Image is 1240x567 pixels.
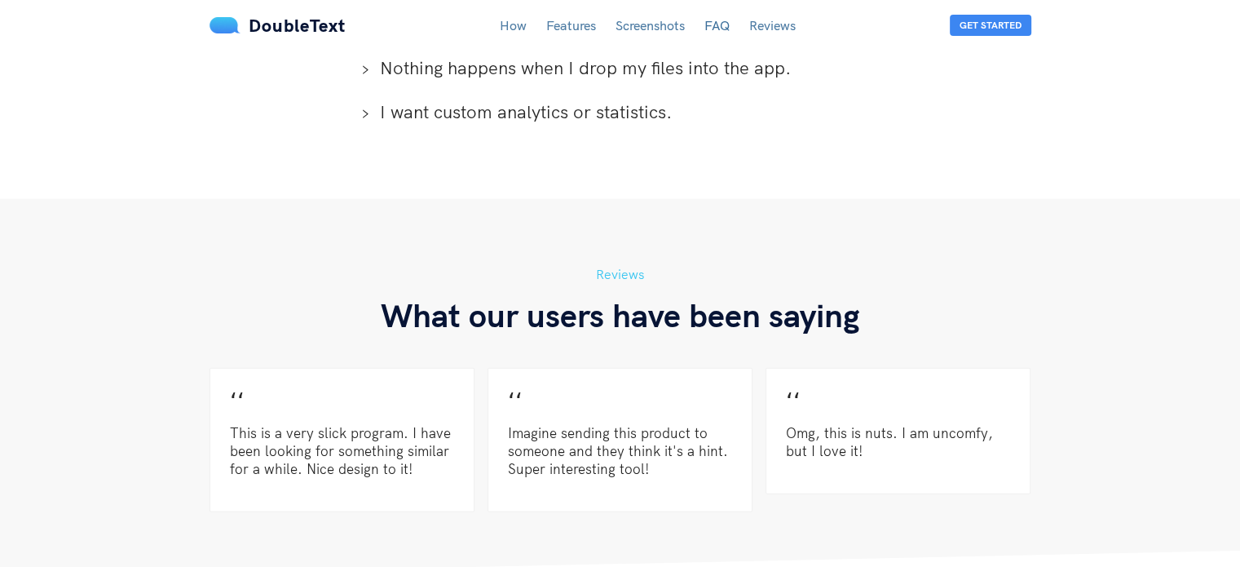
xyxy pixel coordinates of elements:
[347,90,894,134] div: I want custom analytics or statistics.
[380,55,880,80] span: Nothing happens when I drop my files into the app.
[210,14,346,37] a: DoubleText
[210,295,1031,335] h3: What our users have been saying
[360,65,370,75] span: right
[546,17,596,33] a: Features
[508,424,732,478] p: Imagine sending this product to someone and they think it's a hint. Super interesting tool!
[380,100,880,124] span: I want custom analytics or statistics.
[500,17,527,33] a: How
[616,17,685,33] a: Screenshots
[508,388,732,413] h4: ʻʻ
[210,17,240,33] img: mS3x8y1f88AAAAABJRU5ErkJggg==
[950,15,1031,36] button: Get Started
[249,14,346,37] span: DoubleText
[786,388,1010,413] h4: ʻʻ
[786,424,1010,460] p: Omg, this is nuts. I am uncomfy, but I love it!
[704,17,730,33] a: FAQ
[210,264,1031,285] h5: Reviews
[749,17,796,33] a: Reviews
[230,424,454,478] p: This is a very slick program. I have been looking for something similar for a while. Nice design ...
[230,388,454,413] h4: ʻʻ
[360,109,370,119] span: right
[347,46,894,90] div: Nothing happens when I drop my files into the app.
